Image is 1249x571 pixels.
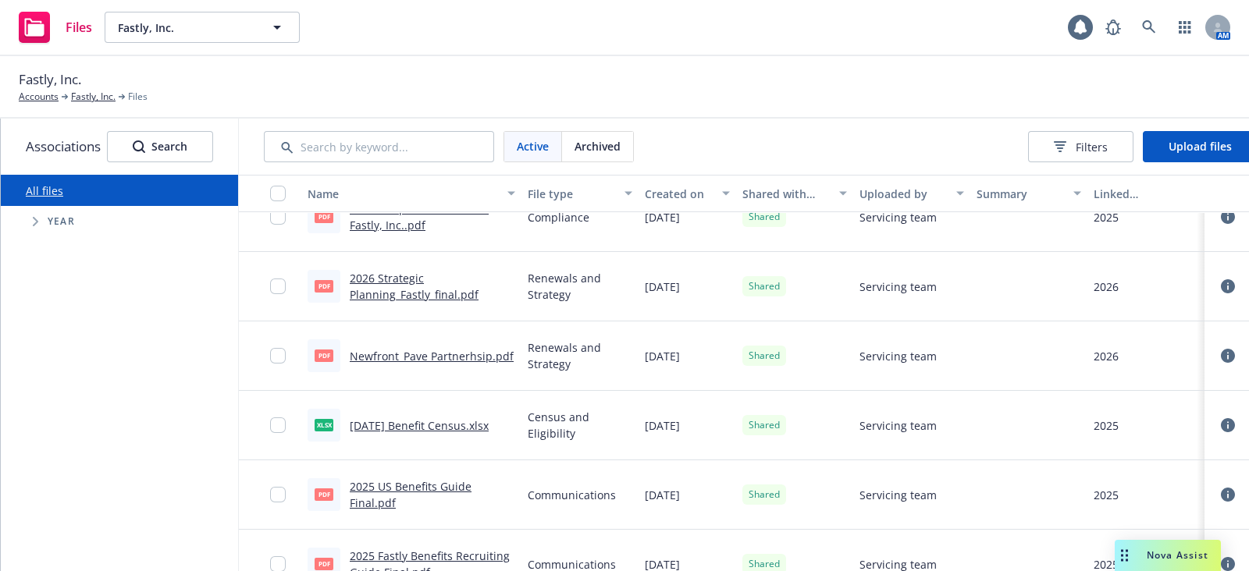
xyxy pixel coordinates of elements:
button: Summary [970,175,1087,212]
span: [DATE] [645,278,680,295]
span: Files [66,21,92,34]
span: pdf [315,211,333,222]
input: Select all [270,186,286,201]
a: Newfront_Pave Partnerhsip.pdf [350,349,514,364]
span: pdf [315,280,333,292]
span: Fastly, Inc. [19,69,81,90]
span: Census and Eligibility [528,409,632,442]
span: Shared [749,210,780,224]
button: Created on [639,175,736,212]
a: Files [12,5,98,49]
span: [DATE] [645,487,680,503]
svg: Search [133,140,145,153]
button: File type [521,175,639,212]
span: Servicing team [859,278,937,295]
span: Shared [749,349,780,363]
span: Servicing team [859,209,937,225]
div: Uploaded by [859,186,947,202]
span: Filters [1054,139,1108,155]
div: Linked associations [1094,186,1198,202]
a: 2026 Strategic Planning_Fastly_final.pdf [350,271,479,302]
input: Toggle Row Selected [270,417,286,433]
button: SearchSearch [107,131,213,162]
span: Shared [749,557,780,571]
a: Search [1133,12,1165,43]
input: Toggle Row Selected [270,278,286,294]
span: Filters [1076,139,1108,155]
button: Shared with client [736,175,853,212]
span: Fastly, Inc. [118,20,253,36]
input: Toggle Row Selected [270,487,286,502]
span: pdf [315,488,333,500]
div: 2025 [1094,417,1119,434]
button: Fastly, Inc. [105,12,300,43]
div: Search [133,132,187,161]
button: Linked associations [1087,175,1205,212]
span: Shared [749,279,780,293]
a: Accounts [19,90,59,104]
a: Report a Bug [1098,12,1129,43]
button: Name [301,175,521,212]
span: Servicing team [859,348,937,364]
div: 2025 [1094,487,1119,503]
button: Filters [1028,131,1133,162]
div: Drag to move [1115,540,1134,571]
input: Search by keyword... [264,131,494,162]
span: Files [128,90,148,104]
div: File type [528,186,615,202]
span: xlsx [315,419,333,431]
span: Shared [749,418,780,432]
span: pdf [315,558,333,569]
span: [DATE] [645,417,680,434]
span: Renewals and Strategy [528,339,632,372]
a: [DATE] Benefit Census.xlsx [350,418,489,433]
div: 2026 [1094,348,1119,364]
span: Shared [749,488,780,502]
div: Created on [645,186,713,202]
span: [DATE] [645,348,680,364]
a: Switch app [1169,12,1201,43]
span: pdf [315,349,333,361]
div: 2025 [1094,209,1119,225]
span: Upload files [1169,139,1232,154]
span: Year [48,217,75,226]
button: Nova Assist [1115,540,1221,571]
span: Renewals and Strategy [528,270,632,303]
span: Associations [26,137,101,157]
a: Fastly, Inc. [71,90,116,104]
span: Archived [575,138,621,154]
button: Uploaded by [853,175,970,212]
div: 2026 [1094,278,1119,295]
div: Tree Example [1,206,238,237]
div: Summary [977,186,1064,202]
span: Compliance [528,209,589,225]
a: All files [26,183,63,198]
span: Servicing team [859,417,937,434]
div: Name [308,186,498,202]
span: Active [517,138,549,154]
a: 2025 US Benefits Guide Final.pdf [350,479,471,510]
span: Nova Assist [1147,548,1208,562]
span: [DATE] [645,209,680,225]
span: Communications [528,487,616,503]
div: Shared with client [742,186,830,202]
span: Servicing team [859,487,937,503]
input: Toggle Row Selected [270,348,286,364]
input: Toggle Row Selected [270,209,286,225]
